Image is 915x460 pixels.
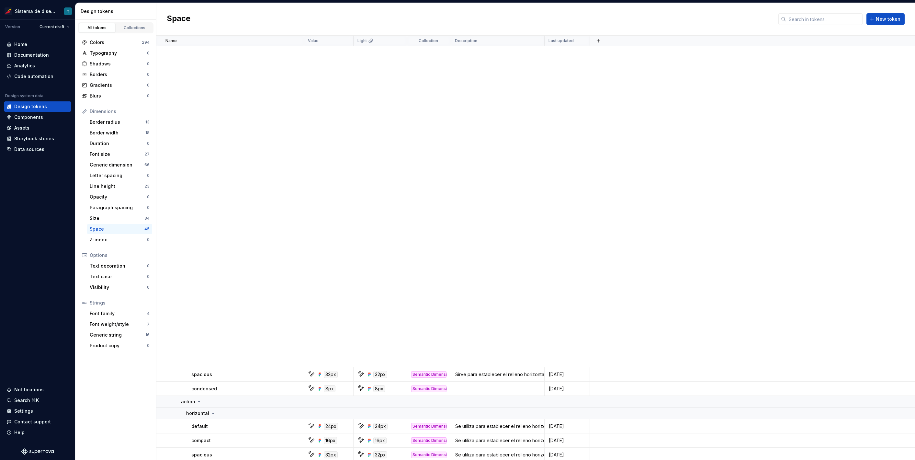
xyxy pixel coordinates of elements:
button: Current draft [37,22,73,31]
button: New token [866,13,905,25]
div: 18 [145,130,150,135]
div: [DATE] [545,423,589,430]
a: Borders0 [79,69,152,80]
div: 45 [144,226,150,232]
a: Border radius13 [87,117,152,127]
a: Documentation [4,50,71,60]
div: Duration [90,140,147,147]
a: Space45 [87,224,152,234]
p: compact [191,437,211,444]
div: Semantic Dimension [411,423,446,430]
div: 0 [147,285,150,290]
div: Design tokens [81,8,153,15]
div: Contact support [14,419,51,425]
a: Line height23 [87,181,152,191]
div: All tokens [81,25,113,30]
div: Space [90,226,144,232]
a: Paragraph spacing0 [87,202,152,213]
div: Data sources [14,146,44,153]
button: Sistema de diseño IberiaT [1,4,74,18]
div: Design tokens [14,103,47,110]
a: Gradients0 [79,80,152,90]
a: Size34 [87,213,152,224]
a: Letter spacing0 [87,170,152,181]
a: Blurs0 [79,91,152,101]
div: 0 [147,263,150,269]
div: Font weight/style [90,321,147,328]
div: [DATE] [545,437,589,444]
a: Analytics [4,61,71,71]
svg: Supernova Logo [21,448,54,455]
a: Font family4 [87,308,152,319]
div: 0 [147,72,150,77]
div: Semantic Dimension [411,385,446,392]
div: Borders [90,71,147,78]
div: 32px [324,371,338,378]
div: [DATE] [545,371,589,378]
div: 0 [147,141,150,146]
div: Version [5,24,20,29]
div: 0 [147,51,150,56]
div: 16px [324,437,337,444]
div: 34 [144,216,150,221]
p: horizontal [186,410,209,417]
a: Design tokens [4,101,71,112]
div: 4 [147,311,150,316]
div: T [67,9,69,14]
div: Gradients [90,82,147,88]
a: Components [4,112,71,122]
div: 24px [373,423,388,430]
div: 0 [147,274,150,279]
div: Font size [90,151,144,157]
div: Font family [90,310,147,317]
div: Generic string [90,332,145,338]
button: Notifications [4,385,71,395]
div: 0 [147,83,150,88]
input: Search in tokens... [786,13,863,25]
a: Shadows0 [79,59,152,69]
div: Letter spacing [90,172,147,179]
div: Semantic Dimension [411,437,446,444]
span: Current draft [40,24,64,29]
div: Text decoration [90,263,147,269]
div: Paragraph spacing [90,204,147,211]
div: Notifications [14,386,44,393]
a: Colors294 [79,37,152,48]
p: Light [357,38,367,43]
a: Storybook stories [4,133,71,144]
div: [DATE] [545,452,589,458]
div: Se utiliza para establecer el relleno horizontal dentro de una acción grande/de visualización, co... [451,452,544,458]
a: Font size27 [87,149,152,159]
div: Border radius [90,119,145,125]
a: Opacity0 [87,192,152,202]
button: Search ⌘K [4,395,71,406]
a: Code automation [4,71,71,82]
div: 27 [144,152,150,157]
button: Help [4,427,71,438]
p: action [181,398,195,405]
p: Value [308,38,319,43]
div: Semantic Dimension [411,452,446,458]
div: 23 [144,184,150,189]
div: Typography [90,50,147,56]
a: Home [4,39,71,50]
div: 0 [147,173,150,178]
a: Border width18 [87,128,152,138]
a: Settings [4,406,71,416]
div: Assets [14,125,29,131]
a: Product copy0 [87,340,152,351]
p: default [191,423,208,430]
div: 0 [147,237,150,242]
div: [DATE] [545,385,589,392]
div: Documentation [14,52,49,58]
h2: Space [167,13,190,25]
p: spacious [191,452,212,458]
div: Code automation [14,73,53,80]
div: 16px [373,437,387,444]
div: Settings [14,408,33,414]
a: Visibility0 [87,282,152,293]
div: 32px [373,451,387,458]
a: Assets [4,123,71,133]
div: Analytics [14,63,35,69]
